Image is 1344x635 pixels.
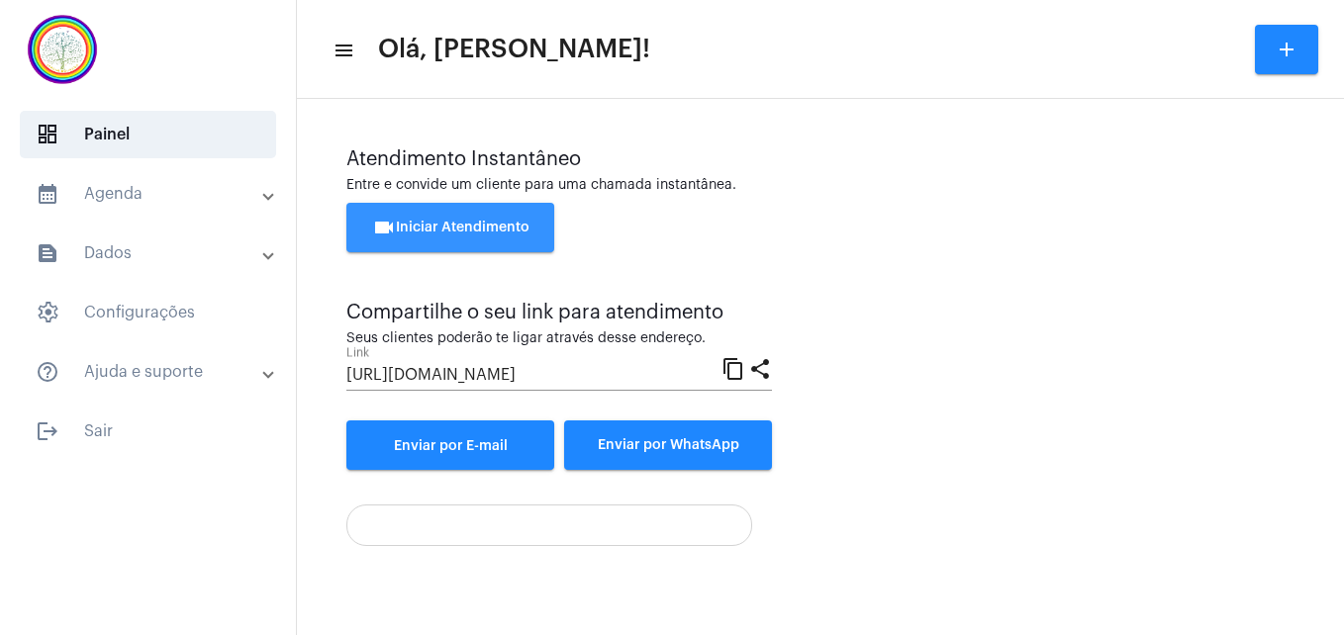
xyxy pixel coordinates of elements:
[12,348,296,396] mat-expansion-panel-header: sidenav iconAjuda e suporte
[36,360,264,384] mat-panel-title: Ajuda e suporte
[20,289,276,336] span: Configurações
[36,123,59,146] span: sidenav icon
[36,301,59,324] span: sidenav icon
[20,111,276,158] span: Painel
[12,170,296,218] mat-expansion-panel-header: sidenav iconAgenda
[36,182,59,206] mat-icon: sidenav icon
[346,420,554,470] a: Enviar por E-mail
[564,420,772,470] button: Enviar por WhatsApp
[598,438,739,452] span: Enviar por WhatsApp
[346,302,772,323] div: Compartilhe o seu link para atendimento
[394,439,508,453] span: Enviar por E-mail
[372,221,529,234] span: Iniciar Atendimento
[748,356,772,380] mat-icon: share
[378,34,650,65] span: Olá, [PERSON_NAME]!
[721,356,745,380] mat-icon: content_copy
[346,148,1295,170] div: Atendimento Instantâneo
[346,178,1295,193] div: Entre e convide um cliente para uma chamada instantânea.
[36,241,59,265] mat-icon: sidenav icon
[20,408,276,455] span: Sair
[36,182,264,206] mat-panel-title: Agenda
[16,10,109,89] img: c337f8d0-2252-6d55-8527-ab50248c0d14.png
[346,331,772,346] div: Seus clientes poderão te ligar através desse endereço.
[372,216,396,239] mat-icon: videocam
[36,360,59,384] mat-icon: sidenav icon
[12,229,296,277] mat-expansion-panel-header: sidenav iconDados
[36,419,59,443] mat-icon: sidenav icon
[1275,38,1298,61] mat-icon: add
[36,241,264,265] mat-panel-title: Dados
[333,39,352,62] mat-icon: sidenav icon
[346,203,554,252] button: Iniciar Atendimento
